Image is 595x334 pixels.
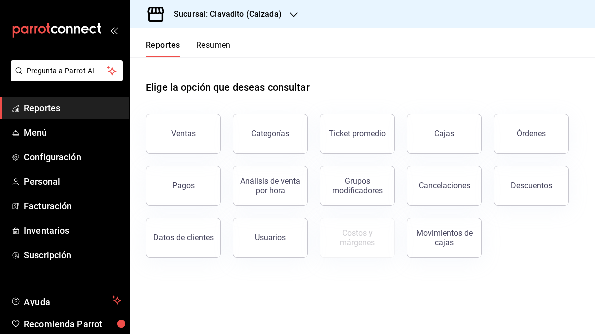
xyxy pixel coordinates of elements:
[320,114,395,154] button: Ticket promedio
[233,218,308,258] button: Usuarios
[413,228,475,247] div: Movimientos de cajas
[407,114,482,154] a: Cajas
[171,129,196,138] div: Ventas
[7,73,123,83] a: Pregunta a Parrot AI
[434,128,455,140] div: Cajas
[251,129,289,138] div: Categorías
[146,218,221,258] button: Datos de clientes
[517,129,546,138] div: Órdenes
[24,248,121,262] span: Suscripción
[255,233,286,242] div: Usuarios
[233,114,308,154] button: Categorías
[172,181,195,190] div: Pagos
[146,40,231,57] div: navigation tabs
[146,80,310,95] h1: Elige la opción que deseas consultar
[419,181,470,190] div: Cancelaciones
[11,60,123,81] button: Pregunta a Parrot AI
[27,66,107,76] span: Pregunta a Parrot AI
[24,101,121,115] span: Reportes
[146,40,180,57] button: Reportes
[153,233,214,242] div: Datos de clientes
[24,175,121,188] span: Personal
[146,166,221,206] button: Pagos
[110,26,118,34] button: open_drawer_menu
[494,166,569,206] button: Descuentos
[239,176,301,195] div: Análisis de venta por hora
[196,40,231,57] button: Resumen
[326,176,388,195] div: Grupos modificadores
[24,294,108,306] span: Ayuda
[326,228,388,247] div: Costos y márgenes
[407,166,482,206] button: Cancelaciones
[24,317,121,331] span: Recomienda Parrot
[320,218,395,258] button: Contrata inventarios para ver este reporte
[233,166,308,206] button: Análisis de venta por hora
[511,181,552,190] div: Descuentos
[407,218,482,258] button: Movimientos de cajas
[329,129,386,138] div: Ticket promedio
[24,199,121,213] span: Facturación
[146,114,221,154] button: Ventas
[320,166,395,206] button: Grupos modificadores
[24,224,121,237] span: Inventarios
[494,114,569,154] button: Órdenes
[166,8,282,20] h3: Sucursal: Clavadito (Calzada)
[24,126,121,139] span: Menú
[24,150,121,164] span: Configuración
